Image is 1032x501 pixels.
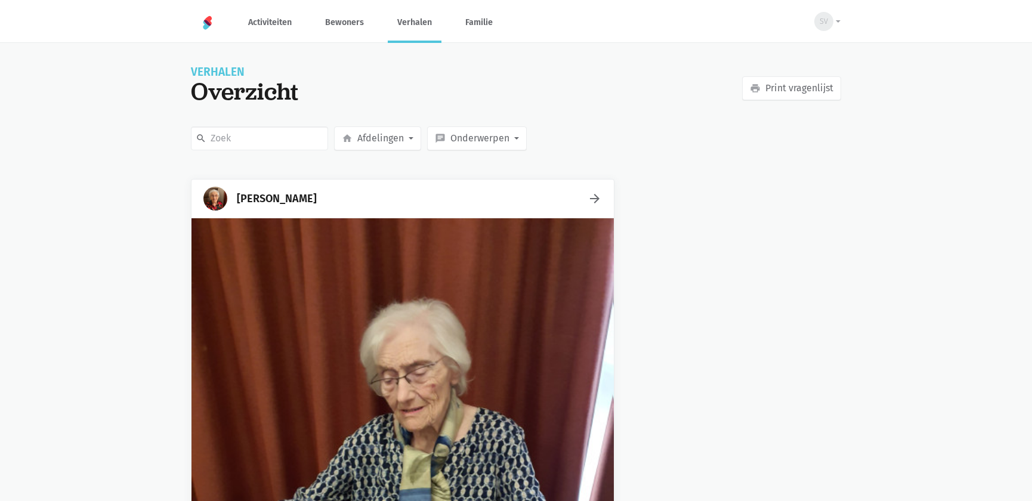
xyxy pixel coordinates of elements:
[742,76,841,100] a: Print vragenlijst
[191,67,501,78] div: Verhalen
[388,2,441,42] a: Verhalen
[820,16,828,27] span: SV
[203,187,227,211] img: Liza
[450,131,509,146] span: Onderwerpen
[807,8,841,35] button: SV
[237,190,317,207] div: [PERSON_NAME]
[239,2,301,42] a: Activiteiten
[427,126,527,150] button: chat Onderwerpen
[456,2,502,42] a: Familie
[316,2,373,42] a: Bewoners
[342,133,353,144] i: home
[196,133,206,144] i: search
[191,78,501,105] div: Overzicht
[435,133,446,144] i: chat
[200,16,215,30] img: Home
[191,126,328,150] input: Zoek
[750,83,761,94] i: print
[357,131,404,146] span: Afdelingen
[334,126,421,150] button: home Afdelingen
[203,187,588,211] a: [PERSON_NAME]
[588,191,602,206] a: arrow_forward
